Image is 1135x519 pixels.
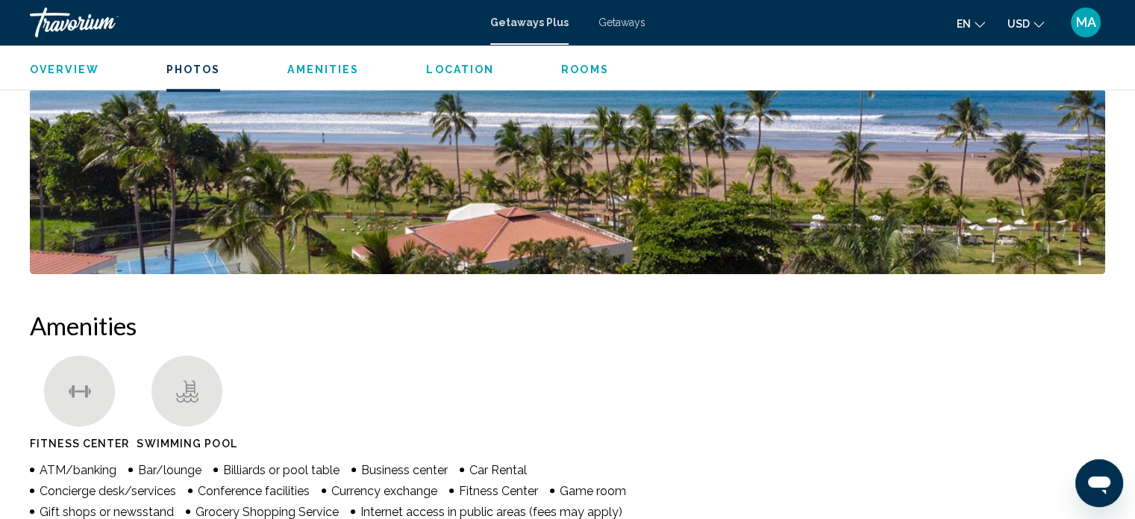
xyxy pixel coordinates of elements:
span: Business center [361,463,448,477]
a: Travorium [30,7,475,37]
button: Open full-screen image slider [30,88,1105,275]
span: MA [1076,15,1096,30]
span: Amenities [287,63,359,75]
a: Getaways [598,16,645,28]
span: USD [1007,18,1030,30]
span: Concierge desk/services [40,484,176,498]
span: Swimming Pool [137,438,237,450]
span: Location [426,63,494,75]
button: Amenities [287,63,359,76]
a: Getaways Plus [490,16,569,28]
span: Game room [560,484,626,498]
iframe: Botón para iniciar la ventana de mensajería [1075,459,1123,507]
button: Change language [957,13,985,34]
span: Billiards or pool table [223,463,340,477]
span: ATM/banking [40,463,116,477]
h2: Amenities [30,311,1105,341]
span: Currency exchange [331,484,437,498]
button: Rooms [561,63,609,76]
span: Rooms [561,63,609,75]
button: User Menu [1066,7,1105,38]
span: Conference facilities [198,484,310,498]
span: Photos [166,63,221,75]
button: Change currency [1007,13,1044,34]
span: en [957,18,971,30]
span: Internet access in public areas (fees may apply) [360,505,622,519]
span: Grocery Shopping Service [196,505,339,519]
span: Fitness Center [459,484,538,498]
span: Bar/lounge [138,463,201,477]
span: Overview [30,63,99,75]
span: Gift shops or newsstand [40,505,174,519]
button: Overview [30,63,99,76]
span: Car Rental [469,463,527,477]
span: Fitness Center [30,438,129,450]
button: Photos [166,63,221,76]
button: Location [426,63,494,76]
